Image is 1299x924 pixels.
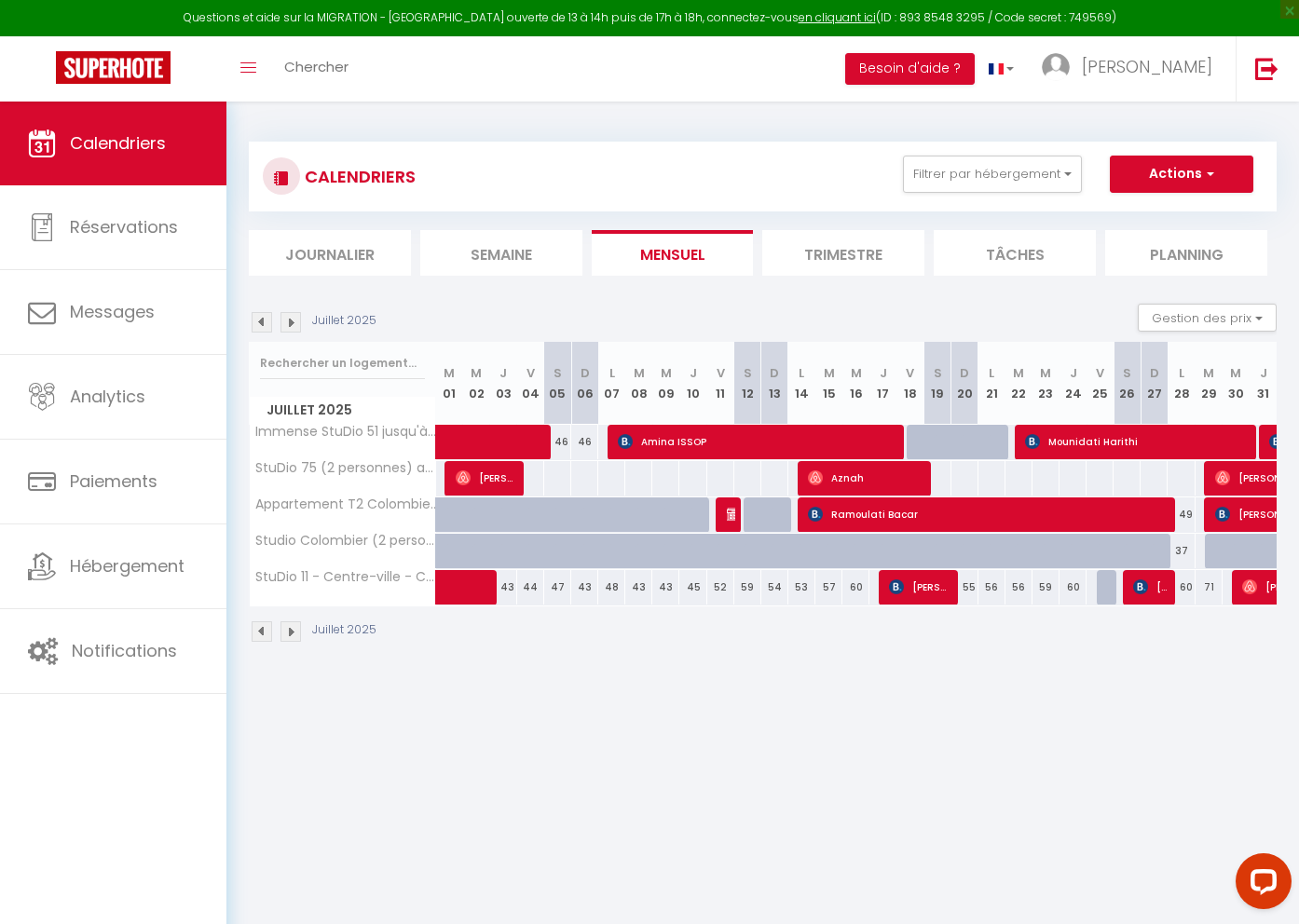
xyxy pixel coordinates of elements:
th: 16 [842,342,869,425]
button: Actions [1110,156,1253,193]
div: 47 [544,570,571,605]
p: Juillet 2025 [312,621,376,639]
abbr: M [1013,364,1024,382]
abbr: J [1260,364,1267,382]
span: [PERSON_NAME] [1133,569,1169,605]
abbr: V [906,364,914,382]
div: 54 [761,570,788,605]
div: 43 [571,570,598,605]
span: Hébergement [70,554,185,577]
abbr: S [744,364,752,382]
span: Juillet 2025 [250,397,435,424]
abbr: S [934,364,942,382]
li: Tâches [934,230,1096,276]
th: 25 [1087,342,1114,425]
li: Mensuel [592,230,754,276]
div: 55 [951,570,978,605]
div: 59 [1032,570,1060,605]
th: 29 [1196,342,1223,425]
abbr: M [471,364,482,382]
span: [PERSON_NAME] [727,496,736,532]
abbr: L [799,364,804,382]
abbr: D [581,364,590,382]
abbr: J [1070,364,1077,382]
span: Messages [70,300,155,323]
abbr: V [717,364,725,382]
span: Ramoulati Bacar [808,496,1169,532]
div: 60 [842,570,869,605]
div: 37 [1168,534,1195,568]
div: 49 [1168,497,1195,532]
th: 27 [1141,342,1168,425]
abbr: M [851,364,862,382]
div: 60 [1060,570,1087,605]
th: 07 [598,342,625,425]
iframe: LiveChat chat widget [1221,846,1299,924]
div: 59 [734,570,761,605]
th: 12 [734,342,761,425]
th: 28 [1168,342,1195,425]
th: 01 [436,342,463,425]
abbr: J [499,364,507,382]
button: Gestion des prix [1138,304,1277,332]
a: ... [PERSON_NAME] [1028,36,1236,102]
span: Analytics [70,385,145,408]
input: Rechercher un logement... [260,346,425,380]
th: 24 [1060,342,1087,425]
div: 56 [978,570,1005,605]
th: 13 [761,342,788,425]
div: 43 [625,570,652,605]
abbr: S [1123,364,1131,382]
li: Semaine [420,230,582,276]
div: 48 [598,570,625,605]
abbr: M [1230,364,1241,382]
span: Appartement T2 Colombier pour 5 personnes vue mer [253,497,439,511]
th: 30 [1223,342,1250,425]
abbr: V [526,364,535,382]
th: 02 [463,342,490,425]
li: Journalier [249,230,411,276]
button: Filtrer par hébergement [903,156,1082,193]
span: Studio Colombier (2 personnes) avec vue sur mer [253,534,439,548]
span: Chercher [284,57,349,76]
abbr: V [1096,364,1104,382]
abbr: J [880,364,887,382]
span: [PERSON_NAME] [456,460,519,496]
th: 23 [1032,342,1060,425]
span: Calendriers [70,131,166,155]
abbr: M [444,364,455,382]
a: en cliquant ici [799,9,876,25]
th: 04 [517,342,544,425]
th: 10 [679,342,706,425]
div: 56 [1005,570,1032,605]
th: 17 [869,342,896,425]
abbr: M [634,364,645,382]
th: 18 [896,342,923,425]
a: Chercher [270,36,362,102]
div: 60 [1168,570,1195,605]
th: 20 [951,342,978,425]
th: 22 [1005,342,1032,425]
th: 08 [625,342,652,425]
span: [PERSON_NAME] [1082,55,1212,78]
span: Notifications [72,639,177,662]
li: Planning [1105,230,1267,276]
div: 52 [707,570,734,605]
div: 57 [815,570,842,605]
th: 03 [490,342,517,425]
button: Besoin d'aide ? [845,53,975,85]
div: 71 [1196,570,1223,605]
span: Aznah [808,460,925,496]
abbr: M [1040,364,1051,382]
h3: CALENDRIERS [300,156,416,197]
div: 53 [788,570,815,605]
li: Trimestre [762,230,924,276]
img: ... [1042,53,1070,81]
p: Juillet 2025 [312,312,376,330]
abbr: L [609,364,615,382]
th: 05 [544,342,571,425]
abbr: L [1179,364,1184,382]
th: 26 [1114,342,1141,425]
span: Immense StuDio 51 jusqu'à 4 personnes avec vue mer [253,425,439,439]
